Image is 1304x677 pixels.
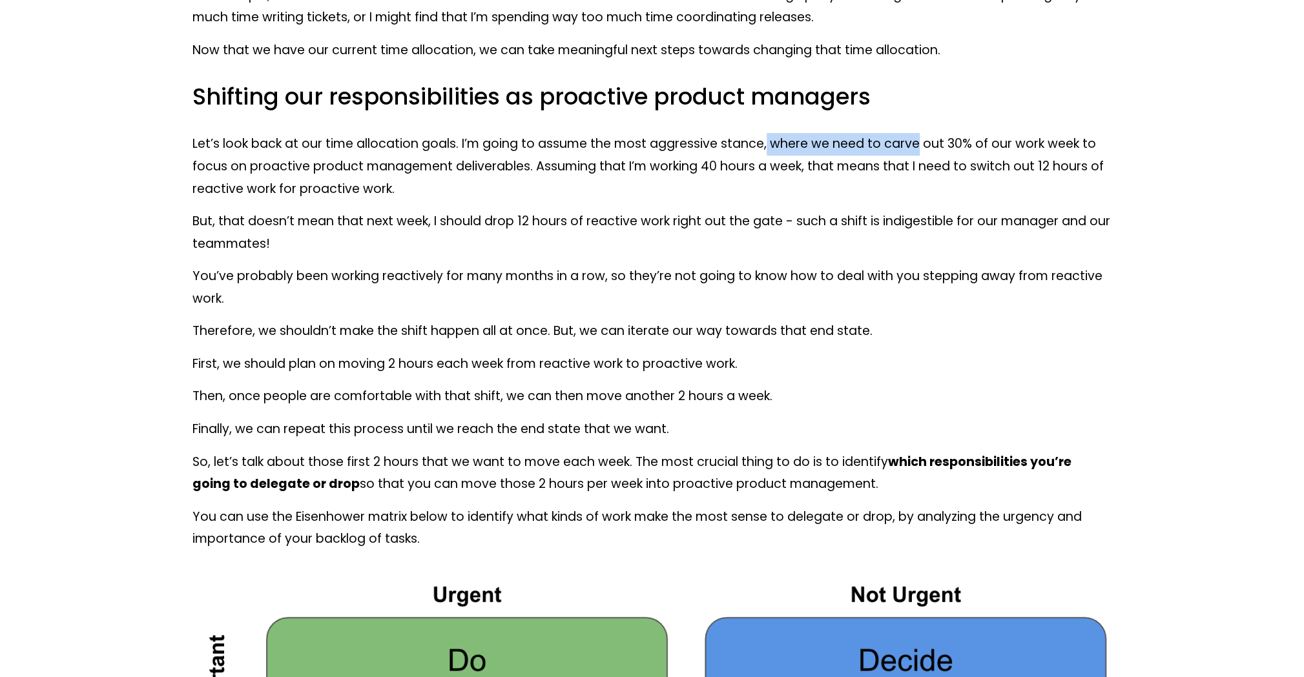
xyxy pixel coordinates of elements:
[192,210,1112,255] p: But, that doesn’t mean that next week, I should drop 12 hours of reactive work right out the gate...
[192,265,1112,310] p: You’ve probably been working reactively for many months in a row, so they’re not going to know ho...
[192,353,1112,376] p: First, we should plan on moving 2 hours each week from reactive work to proactive work.
[192,385,1112,408] p: Then, once people are comfortable with that shift, we can then move another 2 hours a week.
[192,418,1112,441] p: Finally, we can repeat this process until we reach the end state that we want.
[192,133,1112,200] p: Let’s look back at our time allocation goals. I’m going to assume the most aggressive stance, whe...
[192,506,1112,551] p: You can use the Eisenhower matrix below to identify what kinds of work make the most sense to del...
[192,39,1112,62] p: Now that we have our current time allocation, we can take meaningful next steps towards changing ...
[192,451,1112,496] p: So, let’s talk about those first 2 hours that we want to move each week. The most crucial thing t...
[192,320,1112,343] p: Therefore, we shouldn’t make the shift happen all at once. But, we can iterate our way towards th...
[192,82,1112,112] h3: Shifting our responsibilities as proactive product managers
